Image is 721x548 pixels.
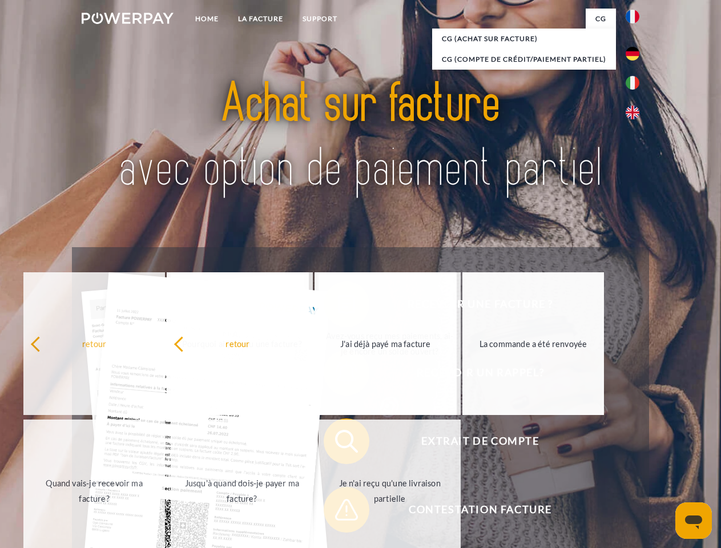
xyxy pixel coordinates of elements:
img: fr [626,10,639,23]
a: CG (achat sur facture) [432,29,616,49]
div: La commande a été renvoyée [469,336,598,351]
img: en [626,106,639,119]
span: Extrait de compte [340,418,620,464]
div: retour [30,336,159,351]
a: LA FACTURE [228,9,293,29]
div: J'ai déjà payé ma facture [321,336,450,351]
div: retour [174,336,302,351]
span: Contestation Facture [340,487,620,533]
a: CG [586,9,616,29]
div: Je n'ai reçu qu'une livraison partielle [325,476,454,506]
img: de [626,47,639,61]
a: Support [293,9,347,29]
img: it [626,76,639,90]
img: title-powerpay_fr.svg [109,55,612,219]
iframe: Bouton de lancement de la fenêtre de messagerie [675,502,712,539]
img: logo-powerpay-white.svg [82,13,174,24]
a: CG (Compte de crédit/paiement partiel) [432,49,616,70]
div: Quand vais-je recevoir ma facture? [30,476,159,506]
a: Home [186,9,228,29]
div: Jusqu'à quand dois-je payer ma facture? [178,476,306,506]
